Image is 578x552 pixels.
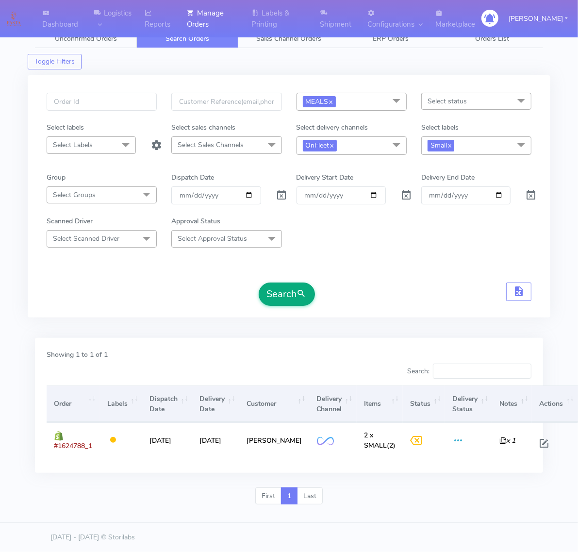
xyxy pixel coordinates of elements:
[239,422,309,458] td: [PERSON_NAME]
[303,140,337,151] span: OnFleet
[297,122,368,133] label: Select delivery channels
[165,34,209,43] span: Search Orders
[47,172,66,183] label: Group
[47,93,157,111] input: Order Id
[501,9,575,29] button: [PERSON_NAME]
[329,96,333,106] a: x
[178,234,247,243] span: Select Approval Status
[239,385,309,422] th: Customer: activate to sort column ascending
[47,385,99,422] th: Order: activate to sort column ascending
[364,431,387,450] span: 2 x SMALL
[373,34,409,43] span: ERP Orders
[54,441,92,451] span: #1624788_1
[47,350,108,360] label: Showing 1 to 1 of 1
[28,54,82,69] button: Toggle Filters
[142,422,192,458] td: [DATE]
[492,385,532,422] th: Notes: activate to sort column ascending
[428,140,454,151] span: Small
[428,97,467,106] span: Select status
[171,172,214,183] label: Dispatch Date
[364,431,396,450] span: (2)
[53,190,96,200] span: Select Groups
[171,122,235,133] label: Select sales channels
[309,385,356,422] th: Delivery Channel: activate to sort column ascending
[53,140,93,150] span: Select Labels
[171,93,281,111] input: Customer Reference(email,phone)
[178,140,244,150] span: Select Sales Channels
[47,216,93,226] label: Scanned Driver
[259,283,315,306] button: Search
[421,172,475,183] label: Delivery End Date
[192,422,239,458] td: [DATE]
[532,385,578,422] th: Actions: activate to sort column ascending
[499,436,515,445] i: x 1
[317,437,334,445] img: OnFleet
[475,34,509,43] span: Orders List
[35,29,543,48] ul: Tabs
[445,385,492,422] th: Delivery Status: activate to sort column ascending
[192,385,239,422] th: Delivery Date: activate to sort column ascending
[257,34,322,43] span: Sales Channel Orders
[171,216,220,226] label: Approval Status
[55,34,117,43] span: Unconfirmed Orders
[99,385,142,422] th: Labels: activate to sort column ascending
[433,364,531,379] input: Search:
[54,431,64,441] img: shopify.png
[303,96,336,107] span: MEALS
[403,385,445,422] th: Status: activate to sort column ascending
[330,140,334,150] a: x
[447,140,451,150] a: x
[297,172,354,183] label: Delivery Start Date
[281,487,297,505] a: 1
[53,234,119,243] span: Select Scanned Driver
[142,385,192,422] th: Dispatch Date: activate to sort column ascending
[47,122,84,133] label: Select labels
[421,122,459,133] label: Select labels
[357,385,403,422] th: Items: activate to sort column ascending
[407,364,531,379] label: Search:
